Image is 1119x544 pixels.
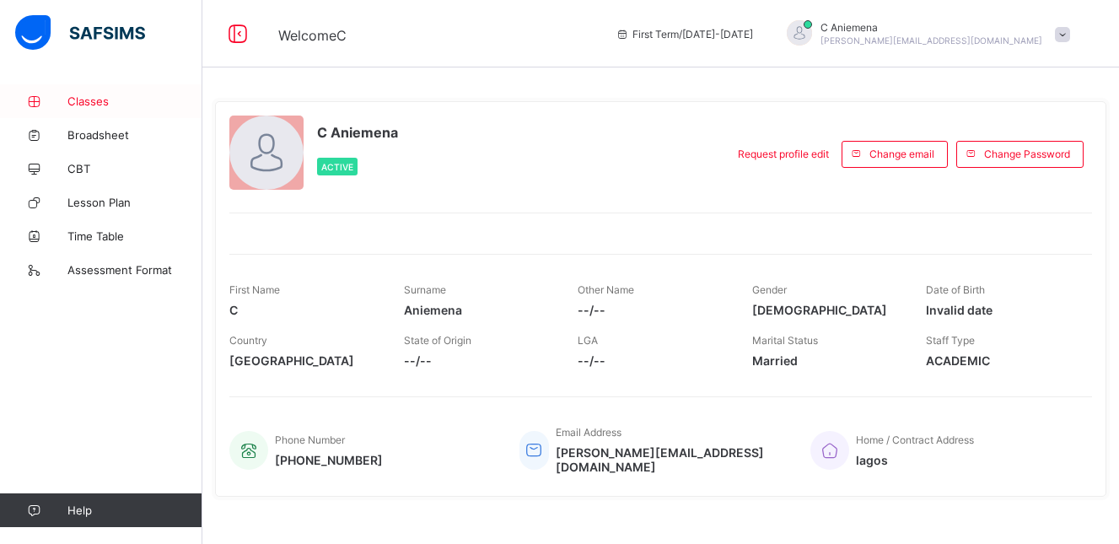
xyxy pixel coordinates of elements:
[869,148,934,160] span: Change email
[229,283,280,296] span: First Name
[820,35,1042,46] span: [PERSON_NAME][EMAIL_ADDRESS][DOMAIN_NAME]
[229,353,379,368] span: [GEOGRAPHIC_DATA]
[926,303,1075,317] span: Invalid date
[556,445,785,474] span: [PERSON_NAME][EMAIL_ADDRESS][DOMAIN_NAME]
[926,353,1075,368] span: ACADEMIC
[578,283,634,296] span: Other Name
[926,334,975,347] span: Staff Type
[67,94,202,108] span: Classes
[275,434,345,446] span: Phone Number
[752,283,787,296] span: Gender
[578,334,598,347] span: LGA
[67,162,202,175] span: CBT
[856,453,974,467] span: lagos
[578,303,727,317] span: --/--
[229,334,267,347] span: Country
[67,128,202,142] span: Broadsheet
[770,20,1079,48] div: CAniemena
[275,453,383,467] span: [PHONE_NUMBER]
[556,426,621,439] span: Email Address
[229,303,379,317] span: C
[926,283,985,296] span: Date of Birth
[317,124,398,141] span: C Aniemena
[321,162,353,172] span: Active
[404,353,553,368] span: --/--
[984,148,1070,160] span: Change Password
[67,196,202,209] span: Lesson Plan
[752,303,901,317] span: [DEMOGRAPHIC_DATA]
[15,15,145,51] img: safsims
[67,504,202,517] span: Help
[67,229,202,243] span: Time Table
[738,148,829,160] span: Request profile edit
[820,21,1042,34] span: C Aniemena
[616,28,753,40] span: session/term information
[752,353,901,368] span: Married
[752,334,818,347] span: Marital Status
[404,283,446,296] span: Surname
[67,263,202,277] span: Assessment Format
[856,434,974,446] span: Home / Contract Address
[278,27,347,44] span: Welcome C
[578,353,727,368] span: --/--
[404,334,471,347] span: State of Origin
[404,303,553,317] span: Aniemena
